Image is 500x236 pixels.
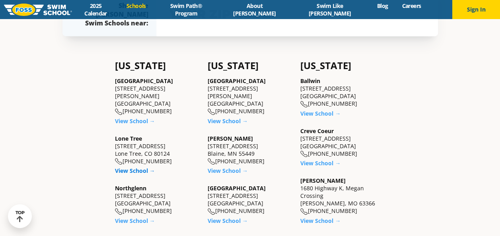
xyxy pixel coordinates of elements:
[115,217,155,224] a: View School →
[4,4,72,16] img: FOSS Swim School Logo
[115,158,123,165] img: location-phone-o-icon.svg
[300,177,346,184] a: [PERSON_NAME]
[115,108,123,115] img: location-phone-o-icon.svg
[208,77,266,85] a: [GEOGRAPHIC_DATA]
[72,2,119,17] a: 2025 Calendar
[208,77,292,115] div: [STREET_ADDRESS][PERSON_NAME] [GEOGRAPHIC_DATA] [PHONE_NUMBER]
[395,2,428,10] a: Careers
[370,2,395,10] a: Blog
[208,184,292,215] div: [STREET_ADDRESS] [GEOGRAPHIC_DATA] [PHONE_NUMBER]
[300,127,385,158] div: [STREET_ADDRESS] [GEOGRAPHIC_DATA] [PHONE_NUMBER]
[208,208,215,215] img: location-phone-o-icon.svg
[300,151,308,157] img: location-phone-o-icon.svg
[208,158,215,165] img: location-phone-o-icon.svg
[115,167,155,174] a: View School →
[219,2,290,17] a: About [PERSON_NAME]
[115,77,173,85] a: [GEOGRAPHIC_DATA]
[208,135,292,165] div: [STREET_ADDRESS] Blaine, MN 55449 [PHONE_NUMBER]
[208,117,248,125] a: View School →
[300,217,340,224] a: View School →
[115,77,200,115] div: [STREET_ADDRESS][PERSON_NAME] [GEOGRAPHIC_DATA] [PHONE_NUMBER]
[115,208,123,215] img: location-phone-o-icon.svg
[115,184,146,192] a: Northglenn
[208,167,248,174] a: View School →
[208,60,292,71] h4: [US_STATE]
[300,159,340,167] a: View School →
[290,2,370,17] a: Swim Like [PERSON_NAME]
[119,2,153,10] a: Schools
[300,101,308,108] img: location-phone-o-icon.svg
[300,77,385,108] div: [STREET_ADDRESS] [GEOGRAPHIC_DATA] [PHONE_NUMBER]
[115,184,200,215] div: [STREET_ADDRESS] [GEOGRAPHIC_DATA] [PHONE_NUMBER]
[115,117,155,125] a: View School →
[16,210,25,222] div: TOP
[115,135,142,142] a: Lone Tree
[208,184,266,192] a: [GEOGRAPHIC_DATA]
[300,177,385,215] div: 1680 Highway K, Megan Crossing [PERSON_NAME], MO 63366 [PHONE_NUMBER]
[208,108,215,115] img: location-phone-o-icon.svg
[300,127,334,135] a: Creve Coeur
[153,2,219,17] a: Swim Path® Program
[300,77,320,85] a: Ballwin
[115,135,200,165] div: [STREET_ADDRESS] Lone Tree, CO 80124 [PHONE_NUMBER]
[300,110,340,117] a: View School →
[208,217,248,224] a: View School →
[300,208,308,215] img: location-phone-o-icon.svg
[300,60,385,71] h4: [US_STATE]
[208,135,253,142] a: [PERSON_NAME]
[115,60,200,71] h4: [US_STATE]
